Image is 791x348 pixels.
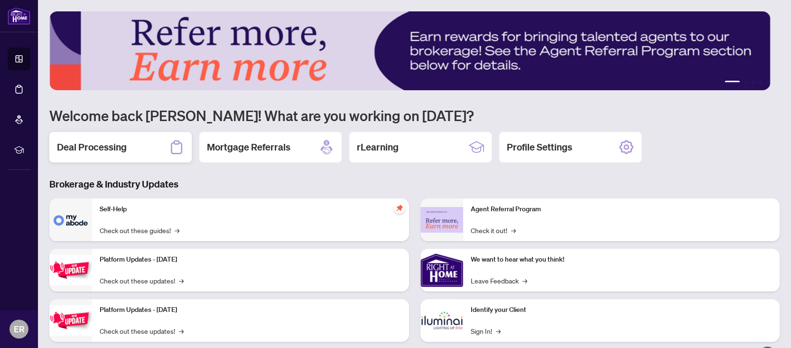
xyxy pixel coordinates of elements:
img: We want to hear what you think! [420,249,463,292]
button: 3 [751,81,755,85]
button: 1 [725,81,740,85]
h3: Brokerage & Industry Updates [49,178,780,191]
span: → [522,275,527,286]
img: Self-Help [49,198,92,241]
h2: rLearning [357,141,399,154]
p: Identify your Client [471,305,772,315]
a: Check out these updates!→ [100,275,184,286]
h2: Deal Processing [57,141,127,154]
p: Platform Updates - [DATE] [100,305,401,315]
img: Platform Updates - July 21, 2025 [49,255,92,285]
span: → [496,326,501,336]
button: 5 [766,81,770,85]
span: → [511,225,516,235]
p: Platform Updates - [DATE] [100,254,401,265]
p: We want to hear what you think! [471,254,772,265]
a: Check out these guides!→ [100,225,179,235]
img: Agent Referral Program [420,207,463,233]
a: Check it out!→ [471,225,516,235]
img: logo [8,7,30,25]
h2: Profile Settings [507,141,572,154]
button: 4 [759,81,763,85]
span: ER [14,322,25,336]
img: Platform Updates - July 8, 2025 [49,305,92,335]
span: → [179,275,184,286]
h1: Welcome back [PERSON_NAME]! What are you working on [DATE]? [49,106,780,124]
span: pushpin [394,202,405,214]
a: Sign In!→ [471,326,501,336]
button: Open asap [753,315,782,343]
span: → [179,326,184,336]
span: → [175,225,179,235]
p: Self-Help [100,204,401,215]
p: Agent Referral Program [471,204,772,215]
a: Leave Feedback→ [471,275,527,286]
a: Check out these updates!→ [100,326,184,336]
h2: Mortgage Referrals [207,141,290,154]
button: 2 [744,81,747,85]
img: Slide 0 [49,11,770,90]
img: Identify your Client [420,299,463,342]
